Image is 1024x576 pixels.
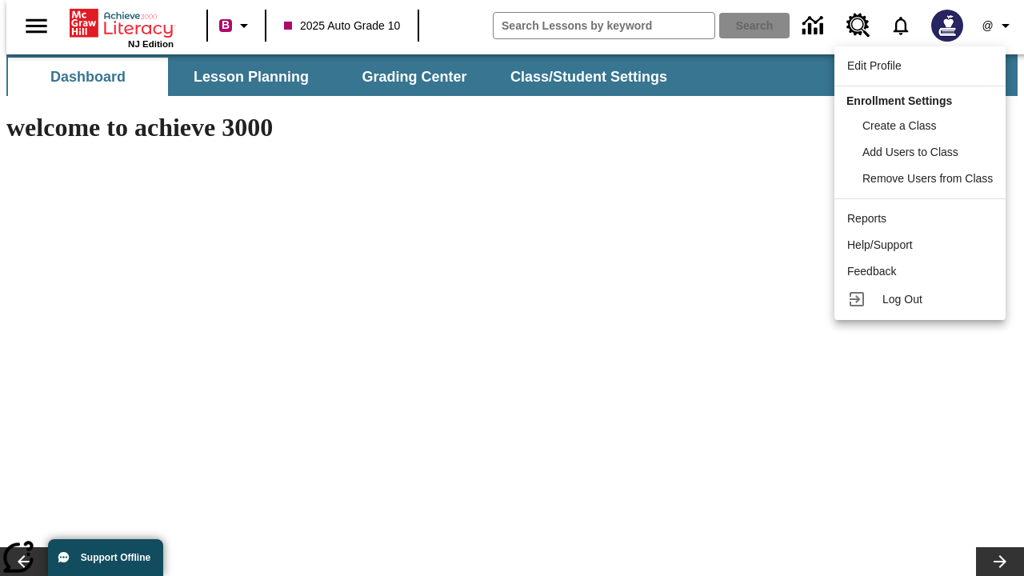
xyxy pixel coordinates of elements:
span: Help/Support [847,238,913,251]
span: Create a Class [862,119,937,132]
span: Log Out [882,293,922,306]
span: Edit Profile [847,59,902,72]
span: Feedback [847,265,896,278]
span: Enrollment Settings [846,94,952,107]
span: Add Users to Class [862,146,958,158]
span: Remove Users from Class [862,172,993,185]
span: Reports [847,212,886,225]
